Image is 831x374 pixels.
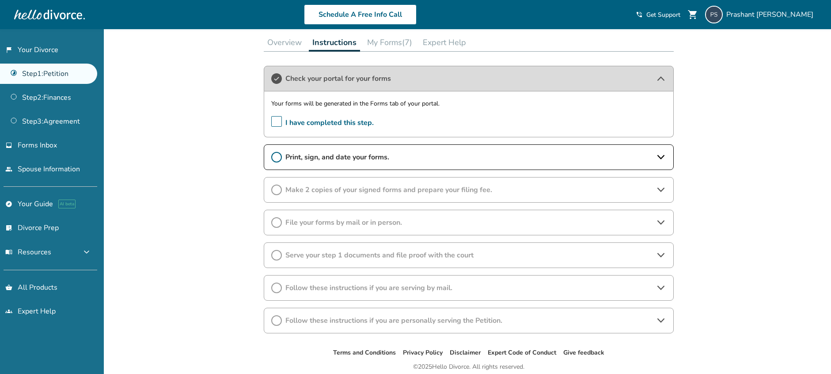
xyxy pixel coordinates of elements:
p: Your forms will be generated in the Forms tab of your portal. [271,98,666,109]
span: Serve your step 1 documents and file proof with the court [285,250,652,260]
li: Disclaimer [450,348,481,358]
span: AI beta [58,200,76,208]
span: explore [5,200,12,208]
span: shopping_cart [687,9,698,20]
span: Get Support [646,11,680,19]
span: inbox [5,142,12,149]
span: people [5,166,12,173]
span: list_alt_check [5,224,12,231]
li: Give feedback [563,348,604,358]
a: Expert Code of Conduct [488,348,556,357]
span: Follow these instructions if you are serving by mail. [285,283,652,293]
button: Instructions [309,34,360,52]
span: Print, sign, and date your forms. [285,152,652,162]
span: flag_2 [5,46,12,53]
a: phone_in_talkGet Support [636,11,680,19]
span: groups [5,308,12,315]
span: Forms Inbox [18,140,57,150]
span: expand_more [81,247,92,257]
span: Resources [5,247,51,257]
button: My Forms(7) [364,34,416,51]
a: Schedule A Free Info Call [304,4,417,25]
button: Overview [264,34,305,51]
span: File your forms by mail or in person. [285,218,652,227]
a: Privacy Policy [403,348,443,357]
span: shopping_basket [5,284,12,291]
span: Prashant [PERSON_NAME] [726,10,817,19]
button: Expert Help [419,34,470,51]
a: Terms and Conditions [333,348,396,357]
iframe: Chat Widget [787,332,831,374]
span: Follow these instructions if you are personally serving the Petition. [285,316,652,325]
span: I have completed this step. [271,116,374,130]
img: psengar005@gmail.com [705,6,723,23]
div: © 2025 Hello Divorce. All rights reserved. [413,362,524,372]
span: phone_in_talk [636,11,643,18]
span: Check your portal for your forms [285,74,652,83]
span: Make 2 copies of your signed forms and prepare your filing fee. [285,185,652,195]
span: menu_book [5,249,12,256]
